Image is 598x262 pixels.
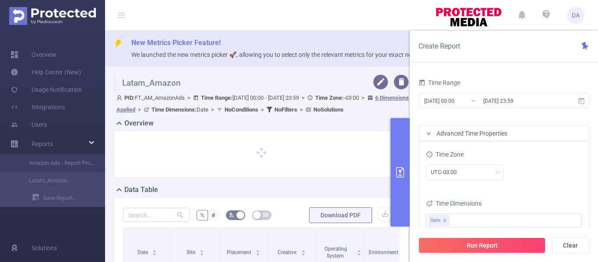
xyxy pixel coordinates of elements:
i: icon: caret-up [152,248,157,251]
i: icon: right [426,131,431,136]
span: > [185,94,193,101]
i: icon: caret-up [357,248,362,251]
span: Environment [369,249,400,255]
div: Sort [152,248,157,254]
div: Sort [301,248,306,254]
i: icon: table [263,212,268,217]
div: Sort [199,248,204,254]
div: Sort [255,248,260,254]
span: > [258,106,267,113]
i: icon: close [443,218,447,224]
button: Run Report [419,238,545,253]
span: New Metrics Picker Feature! [131,38,221,47]
b: PID: [124,94,135,101]
span: > [135,106,144,113]
span: Creative [278,249,298,255]
span: Placement [227,249,253,255]
span: Operating System [324,246,347,259]
span: % [200,212,204,219]
input: End date [482,95,553,107]
div: icon: rightAdvanced Time Properties [419,126,589,141]
span: Reports [32,140,53,147]
i: icon: bg-colors [229,212,234,217]
a: Overview [11,46,56,63]
i: icon: caret-down [301,252,306,255]
h2: Data Table [124,185,158,195]
img: Protected Media [9,7,96,25]
button: Download PDF [309,207,372,223]
i: icon: user [116,95,124,101]
i: icon: caret-down [256,252,260,255]
input: filter select [451,215,453,226]
b: Time Zone: [315,94,344,101]
button: Clear [552,238,589,253]
i: icon: caret-up [200,248,204,251]
span: Date [151,106,208,113]
div: Sort [356,248,362,254]
i: icon: thunderbolt [114,39,123,48]
i: icon: down [495,170,500,176]
a: Help Center (New) [11,63,81,81]
span: > [297,106,306,113]
a: Amazon Ads - Report Protected [18,154,95,172]
span: DA [572,7,580,24]
div: UTC-03:00 [431,165,463,179]
b: No Solutions [313,106,344,113]
b: No Conditions [225,106,258,113]
span: > [359,94,367,101]
span: We launched the new metrics picker 🚀, allowing you to select only the relevant metrics for your e... [131,51,506,58]
h2: Overview [124,118,154,129]
a: Integrations [11,98,65,116]
span: FT_AM_AmazonAds [DATE] 00:00 - [DATE] 23:59 -03:00 [116,94,409,113]
span: Solutions [32,239,57,257]
a: Usage Notification [11,81,82,98]
i: icon: caret-down [357,252,362,255]
a: Latam_Amazon [18,172,95,189]
h1: Latam_Amazon [114,74,361,92]
i: icon: caret-up [256,248,260,251]
span: > [299,94,307,101]
span: Time Range [419,79,460,86]
b: Time Dimensions : [151,106,197,113]
a: Users [11,116,47,133]
a: Reports [32,135,53,153]
span: # [211,212,215,219]
span: > [208,106,217,113]
i: icon: caret-down [152,252,157,255]
span: Date [430,216,440,225]
span: Time Zone [426,151,464,158]
i: icon: caret-up [301,248,306,251]
span: Site [186,249,197,255]
b: No Filters [274,106,297,113]
li: Date [429,215,450,226]
b: Time Range: [201,94,232,101]
input: Search... [123,208,190,222]
a: Save Report... [32,189,105,207]
input: Start date [423,95,494,107]
span: Date [137,249,149,255]
i: icon: caret-down [200,252,204,255]
span: Create Report [419,42,460,50]
span: Time Dimensions [426,200,482,207]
